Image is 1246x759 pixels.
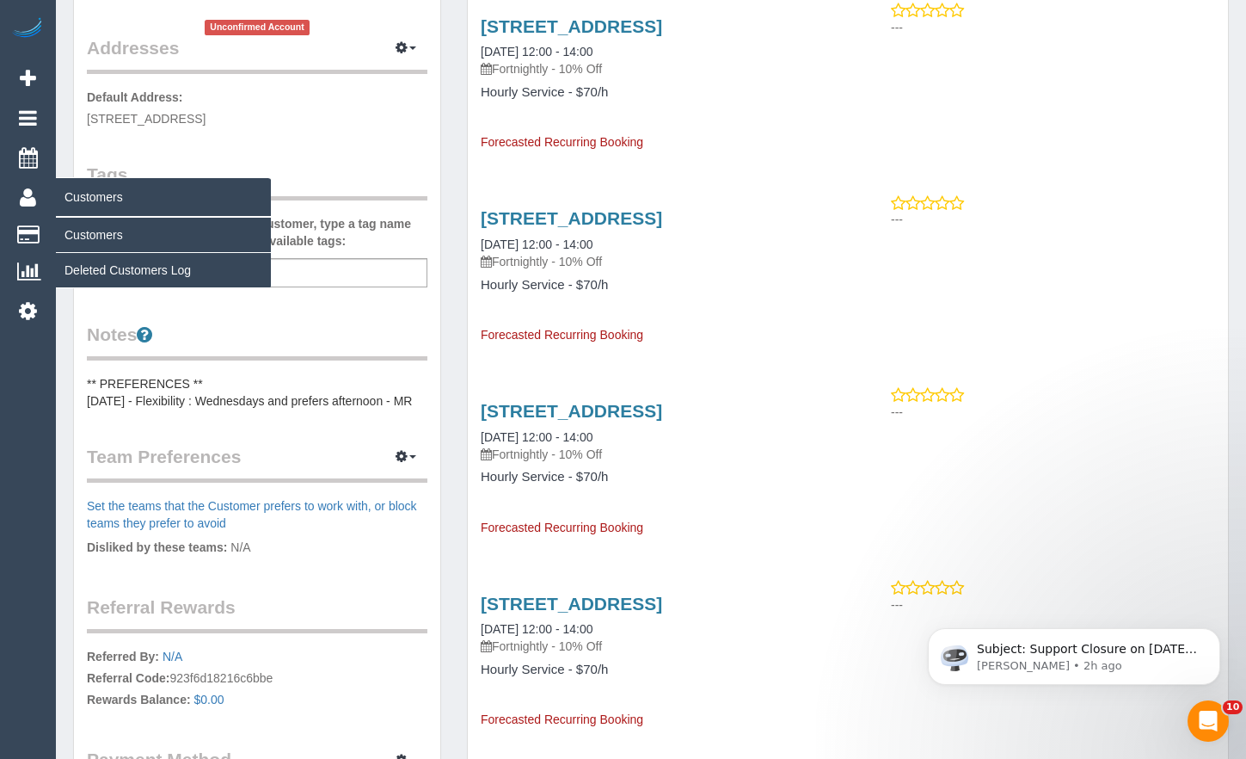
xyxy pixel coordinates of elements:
[481,85,835,100] h4: Hourly Service - $70/h
[481,16,662,36] a: [STREET_ADDRESS]
[56,217,271,288] ul: Customers
[481,470,835,484] h4: Hourly Service - $70/h
[87,162,427,201] legend: Tags
[163,650,182,663] a: N/A
[481,135,643,149] span: Forecasted Recurring Booking
[481,521,643,534] span: Forecasted Recurring Booking
[194,693,224,707] a: $0.00
[481,238,592,251] a: [DATE] 12:00 - 14:00
[87,648,159,665] label: Referred By:
[481,253,835,270] p: Fortnightly - 10% Off
[87,691,191,708] label: Rewards Balance:
[481,45,592,59] a: [DATE] 12:00 - 14:00
[87,322,427,361] legend: Notes
[87,670,169,687] label: Referral Code:
[87,648,427,713] p: 923f6d18216c6bbe
[481,430,592,444] a: [DATE] 12:00 - 14:00
[230,540,250,554] span: N/A
[481,278,835,293] h4: Hourly Service - $70/h
[481,328,643,342] span: Forecasted Recurring Booking
[891,19,1215,36] p: ---
[481,60,835,77] p: Fortnightly - 10% Off
[87,499,417,530] a: Set the teams that the Customer prefers to work with, or block teams they prefer to avoid
[481,446,835,463] p: Fortnightly - 10% Off
[87,595,427,633] legend: Referral Rewards
[56,253,271,287] a: Deleted Customers Log
[87,89,183,106] label: Default Address:
[10,17,45,41] img: Automaid Logo
[891,596,1215,614] p: ---
[1223,700,1243,714] span: 10
[87,539,227,556] label: Disliked by these teams:
[56,177,271,217] span: Customers
[891,404,1215,421] p: ---
[891,211,1215,228] p: ---
[902,592,1246,713] iframe: Intercom notifications message
[205,20,310,34] span: Unconfirmed Account
[481,594,662,614] a: [STREET_ADDRESS]
[87,112,206,126] span: [STREET_ADDRESS]
[481,638,835,655] p: Fortnightly - 10% Off
[56,218,271,252] a: Customers
[87,444,427,483] legend: Team Preferences
[1188,700,1229,742] iframe: Intercom live chat
[87,375,427,410] pre: ** PREFERENCES ** [DATE] - Flexibility : Wednesdays and prefers afternoon - MR
[481,622,592,636] a: [DATE] 12:00 - 14:00
[481,208,662,228] a: [STREET_ADDRESS]
[481,401,662,421] a: [STREET_ADDRESS]
[481,713,643,726] span: Forecasted Recurring Booking
[481,663,835,677] h4: Hourly Service - $70/h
